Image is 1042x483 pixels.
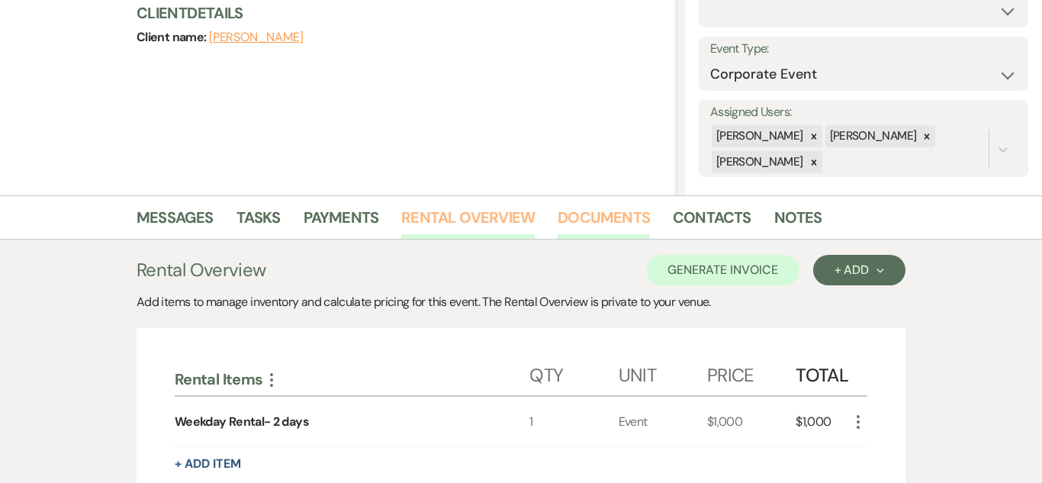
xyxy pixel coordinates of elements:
[175,369,529,389] div: Rental Items
[175,458,241,470] button: + Add Item
[710,101,1017,124] label: Assigned Users:
[619,397,707,446] div: Event
[796,397,849,446] div: $1,000
[137,205,214,239] a: Messages
[137,29,209,45] span: Client name:
[529,397,618,446] div: 1
[774,205,822,239] a: Notes
[796,349,849,395] div: Total
[137,2,662,24] h3: Client Details
[619,349,707,395] div: Unit
[304,205,379,239] a: Payments
[712,125,806,147] div: [PERSON_NAME]
[813,255,905,285] button: + Add
[401,205,535,239] a: Rental Overview
[707,397,796,446] div: $1,000
[710,38,1017,60] label: Event Type:
[529,349,618,395] div: Qty
[209,31,304,43] button: [PERSON_NAME]
[558,205,650,239] a: Documents
[175,413,309,431] div: Weekday Rental- 2 days
[712,151,806,173] div: [PERSON_NAME]
[646,255,799,285] button: Generate Invoice
[825,125,919,147] div: [PERSON_NAME]
[137,256,265,284] h3: Rental Overview
[236,205,281,239] a: Tasks
[673,205,751,239] a: Contacts
[707,349,796,395] div: Price
[835,264,884,276] div: + Add
[137,293,905,311] div: Add items to manage inventory and calculate pricing for this event. The Rental Overview is privat...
